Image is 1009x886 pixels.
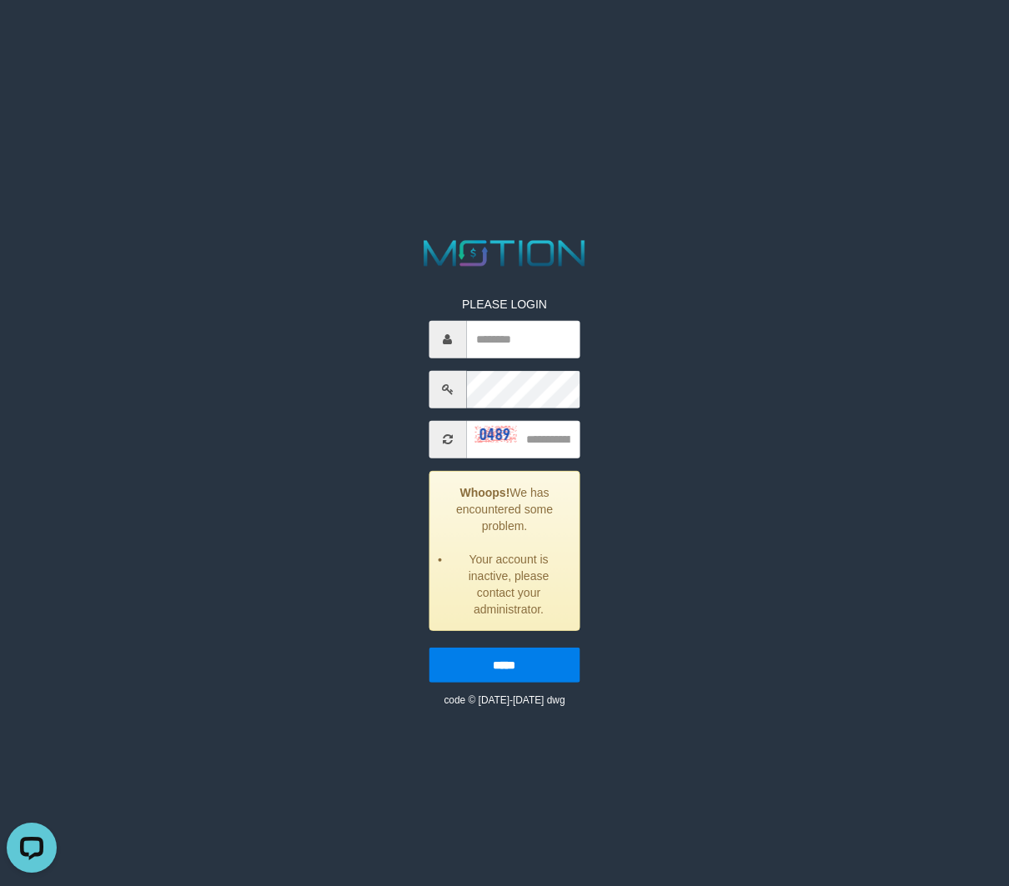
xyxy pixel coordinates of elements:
[444,694,565,706] small: code © [DATE]-[DATE] dwg
[429,296,580,313] p: PLEASE LOGIN
[429,471,580,631] div: We has encountered some problem.
[416,236,593,271] img: MOTION_logo.png
[7,7,57,57] button: Open LiveChat chat widget
[450,551,567,618] li: Your account is inactive, please contact your administrator.
[459,486,510,499] strong: Whoops!
[474,426,516,443] img: captcha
